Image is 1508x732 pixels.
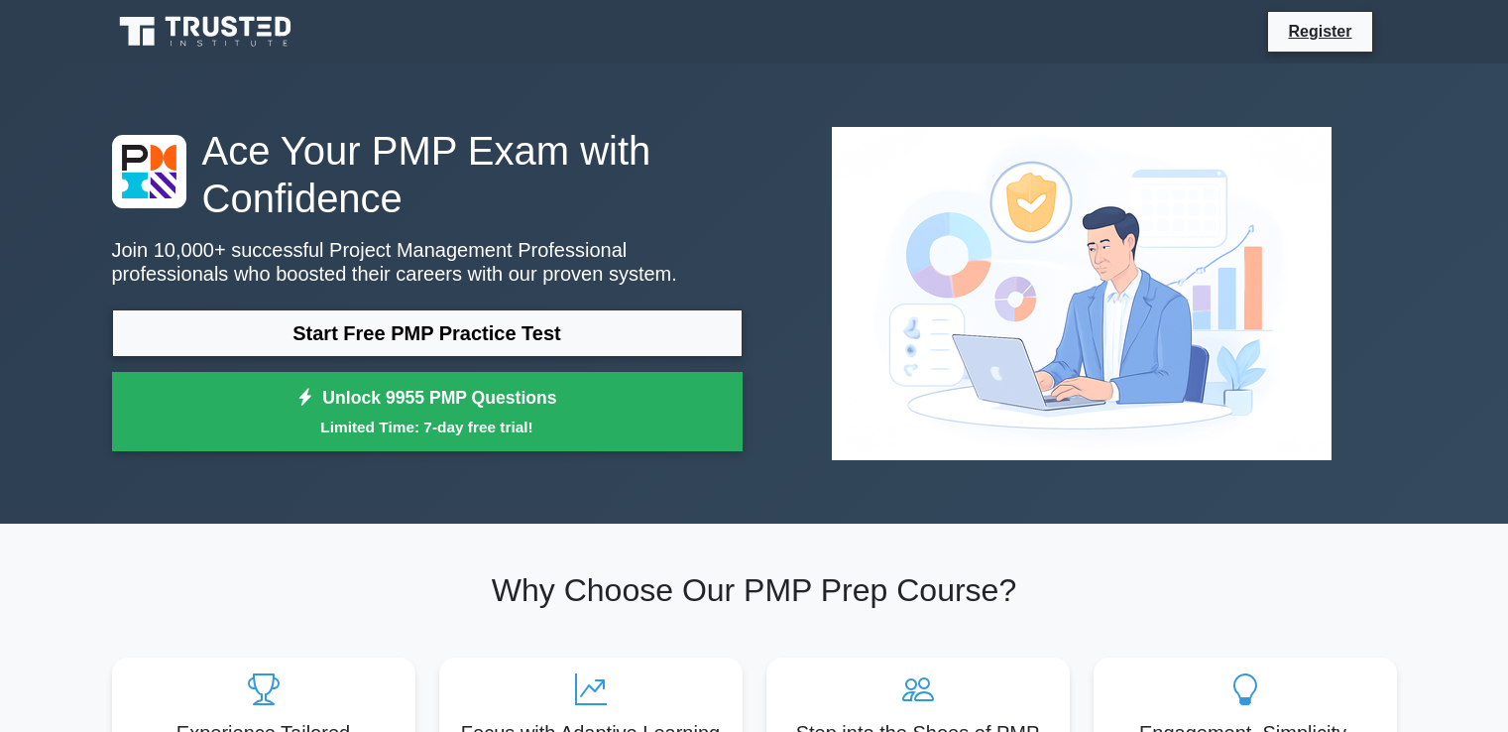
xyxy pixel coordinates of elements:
a: Start Free PMP Practice Test [112,309,743,357]
h1: Ace Your PMP Exam with Confidence [112,127,743,222]
p: Join 10,000+ successful Project Management Professional professionals who boosted their careers w... [112,238,743,286]
small: Limited Time: 7-day free trial! [137,416,718,438]
a: Register [1276,19,1363,44]
h2: Why Choose Our PMP Prep Course? [112,571,1397,609]
a: Unlock 9955 PMP QuestionsLimited Time: 7-day free trial! [112,372,743,451]
img: Project Management Professional Preview [816,111,1347,476]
